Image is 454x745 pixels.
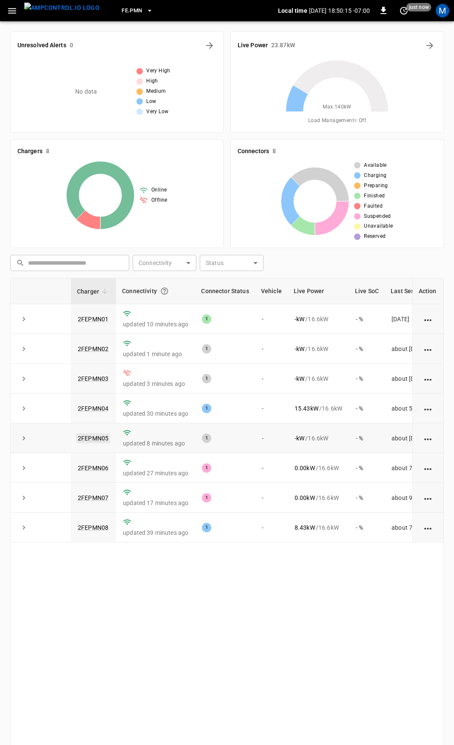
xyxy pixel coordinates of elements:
[17,41,66,50] h6: Unresolved Alerts
[17,343,30,355] button: expand row
[202,463,211,473] div: 1
[123,469,188,477] p: updated 27 minutes ago
[295,464,315,472] p: 0.00 kW
[385,364,448,394] td: about [DATE]
[349,304,385,334] td: - %
[349,423,385,453] td: - %
[195,278,255,304] th: Connector Status
[146,108,168,116] span: Very Low
[255,334,288,364] td: -
[24,3,99,13] img: ampcontrol.io logo
[70,41,73,50] h6: 0
[146,77,158,86] span: High
[308,117,366,125] span: Load Management = Off
[295,523,342,532] div: / 16.6 kW
[364,161,387,170] span: Available
[255,453,288,483] td: -
[295,315,304,323] p: - kW
[202,374,211,383] div: 1
[364,222,393,231] span: Unavailable
[295,494,315,502] p: 0.00 kW
[349,364,385,394] td: - %
[255,364,288,394] td: -
[146,97,156,106] span: Low
[255,304,288,334] td: -
[272,147,276,156] h6: 8
[17,491,30,504] button: expand row
[309,6,370,15] p: [DATE] 18:50:15 -07:00
[255,483,288,513] td: -
[288,278,349,304] th: Live Power
[123,439,188,448] p: updated 8 minutes ago
[122,283,189,299] div: Connectivity
[349,394,385,423] td: - %
[78,345,108,352] a: 2FEPMN02
[157,283,172,299] button: Connection between the charger and our software.
[349,483,385,513] td: - %
[295,345,304,353] p: - kW
[78,316,108,323] a: 2FEPMN01
[385,423,448,453] td: about [DATE]
[295,404,342,413] div: / 16.6 kW
[238,41,268,50] h6: Live Power
[122,6,142,16] span: FE.PMN
[364,232,386,241] span: Reserved
[349,278,385,304] th: Live SoC
[385,304,448,334] td: [DATE]
[202,404,211,413] div: 1
[118,3,156,19] button: FE.PMN
[78,524,108,531] a: 2FEPMN08
[385,453,448,483] td: about 7 hours ago
[202,493,211,502] div: 1
[146,67,170,75] span: Very High
[349,453,385,483] td: - %
[75,87,97,96] p: No data
[78,465,108,471] a: 2FEPMN06
[423,345,434,353] div: action cell options
[295,523,315,532] p: 8.43 kW
[77,286,110,297] span: Charger
[123,409,188,418] p: updated 30 minutes ago
[364,182,388,190] span: Preparing
[295,464,342,472] div: / 16.6 kW
[295,404,318,413] p: 15.43 kW
[255,513,288,542] td: -
[406,3,431,11] span: just now
[423,494,434,502] div: action cell options
[255,278,288,304] th: Vehicle
[295,345,342,353] div: / 16.6 kW
[238,147,269,156] h6: Connectors
[349,513,385,542] td: - %
[17,313,30,325] button: expand row
[295,434,304,442] p: - kW
[255,394,288,423] td: -
[385,394,448,423] td: about 5 hours ago
[397,4,411,17] button: set refresh interval
[255,423,288,453] td: -
[151,196,167,205] span: Offline
[295,374,342,383] div: / 16.6 kW
[295,494,342,502] div: / 16.6 kW
[17,462,30,474] button: expand row
[423,404,434,413] div: action cell options
[412,278,443,304] th: Action
[202,314,211,324] div: 1
[76,433,110,443] a: 2FEPMN05
[423,39,437,52] button: Energy Overview
[123,350,188,358] p: updated 1 minute ago
[385,278,448,304] th: Last Session
[151,186,167,194] span: Online
[78,494,108,501] a: 2FEPMN07
[423,464,434,472] div: action cell options
[385,483,448,513] td: about 9 hours ago
[364,202,383,211] span: Faulted
[203,39,216,52] button: All Alerts
[123,320,188,328] p: updated 10 minutes ago
[349,334,385,364] td: - %
[202,523,211,532] div: 1
[146,87,166,96] span: Medium
[123,380,188,388] p: updated 3 minutes ago
[202,344,211,354] div: 1
[17,432,30,445] button: expand row
[385,513,448,542] td: about 7 hours ago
